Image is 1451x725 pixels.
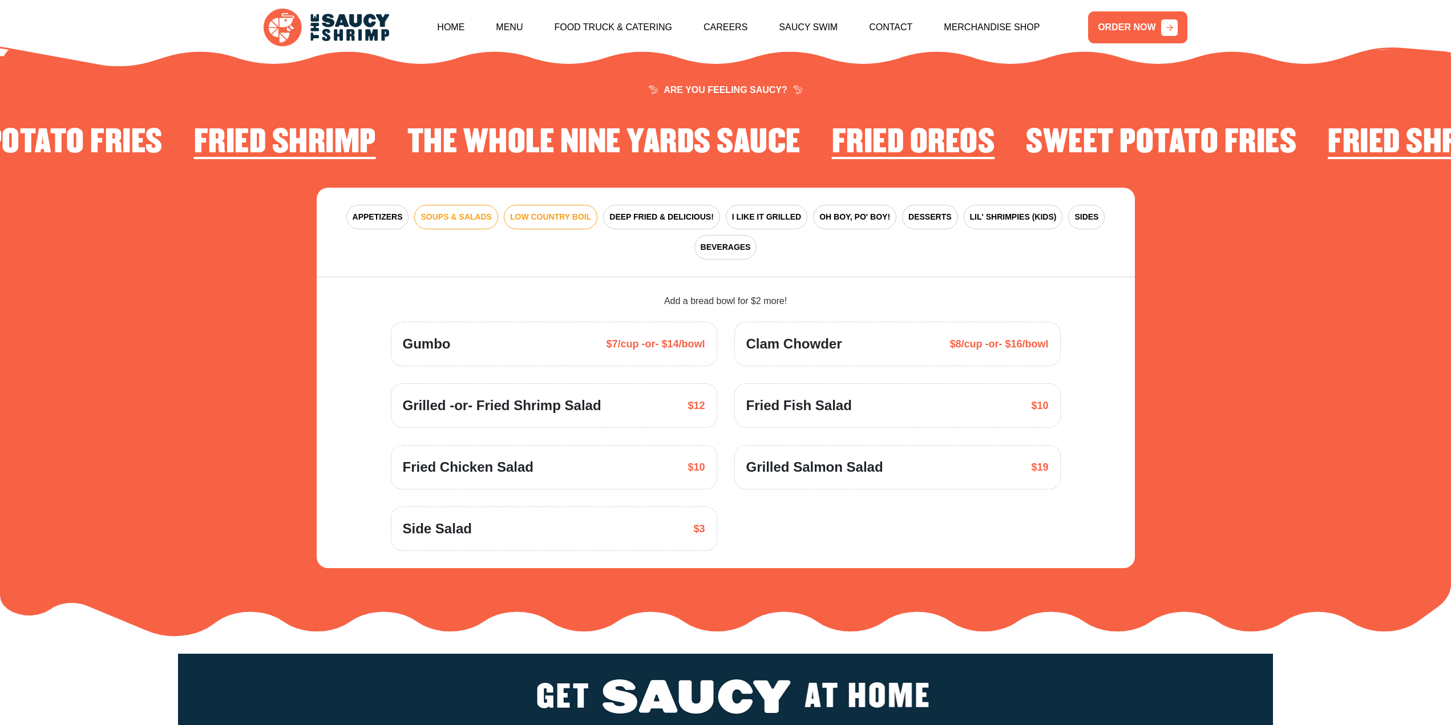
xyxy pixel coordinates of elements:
span: Grilled Salmon Salad [746,457,883,477]
span: BEVERAGES [701,241,751,253]
button: LIL' SHRIMPIES (KIDS) [964,205,1063,229]
button: DEEP FRIED & DELICIOUS! [603,205,720,229]
span: DESSERTS [908,211,951,223]
a: Contact [869,3,912,52]
span: DEEP FRIED & DELICIOUS! [609,211,714,223]
button: LOW COUNTRY BOIL [504,205,597,229]
li: 4 of 4 [1026,125,1296,165]
span: ARE YOU FEELING SAUCY? [649,86,802,95]
span: Fried Chicken Salad [403,457,533,477]
img: logo [264,9,389,47]
h2: Fried Oreos [832,125,995,160]
span: LIL' SHRIMPIES (KIDS) [970,211,1057,223]
button: SOUPS & SALADS [414,205,498,229]
span: LOW COUNTRY BOIL [510,211,591,223]
span: $8/cup -or- $16/bowl [949,337,1048,352]
button: I LIKE IT GRILLED [726,205,807,229]
a: Food Truck & Catering [554,3,672,52]
a: Careers [704,3,747,52]
div: Add a bread bowl for $2 more! [391,294,1061,308]
span: SOUPS & SALADS [421,211,491,223]
a: Saucy Swim [779,3,838,52]
a: Menu [496,3,523,52]
span: Gumbo [403,334,451,354]
span: $10 [688,460,705,475]
h2: Fried Shrimp [194,125,376,160]
span: APPETIZERS [353,211,403,223]
button: SIDES [1068,205,1105,229]
li: 3 of 4 [832,125,995,165]
span: Fried Fish Salad [746,395,852,416]
span: $12 [688,398,705,414]
span: $19 [1031,460,1048,475]
span: $10 [1031,398,1048,414]
span: Clam Chowder [746,334,842,354]
h2: The Whole Nine Yards Sauce [407,125,801,160]
button: OH BOY, PO' BOY! [813,205,896,229]
span: SIDES [1074,211,1098,223]
span: $7/cup -or- $14/bowl [606,337,705,352]
a: ORDER NOW [1088,11,1187,43]
li: 1 of 4 [194,125,376,165]
li: 2 of 4 [407,125,801,165]
button: BEVERAGES [694,235,757,260]
span: Grilled -or- Fried Shrimp Salad [403,395,601,416]
button: DESSERTS [902,205,957,229]
span: I LIKE IT GRILLED [732,211,801,223]
span: OH BOY, PO' BOY! [819,211,890,223]
button: APPETIZERS [346,205,409,229]
a: Merchandise Shop [944,3,1040,52]
a: Home [437,3,464,52]
h2: Sweet Potato Fries [1026,125,1296,160]
span: $3 [693,521,705,537]
span: Side Salad [403,519,472,539]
